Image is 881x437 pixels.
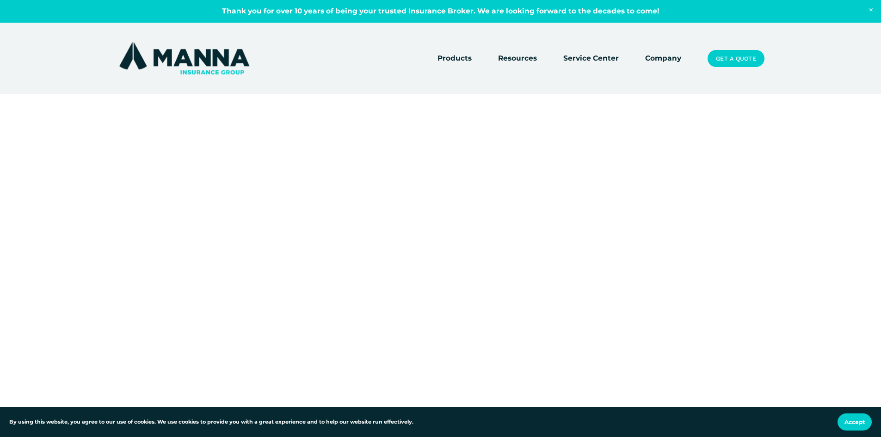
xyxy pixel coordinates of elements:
[498,52,537,65] a: folder dropdown
[9,418,413,426] p: By using this website, you agree to our use of cookies. We use cookies to provide you with a grea...
[838,413,872,431] button: Accept
[437,52,472,65] a: folder dropdown
[708,50,764,68] a: Get a Quote
[437,53,472,64] span: Products
[563,52,619,65] a: Service Center
[498,53,537,64] span: Resources
[117,40,252,76] img: Manna Insurance Group
[844,419,865,425] span: Accept
[645,52,681,65] a: Company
